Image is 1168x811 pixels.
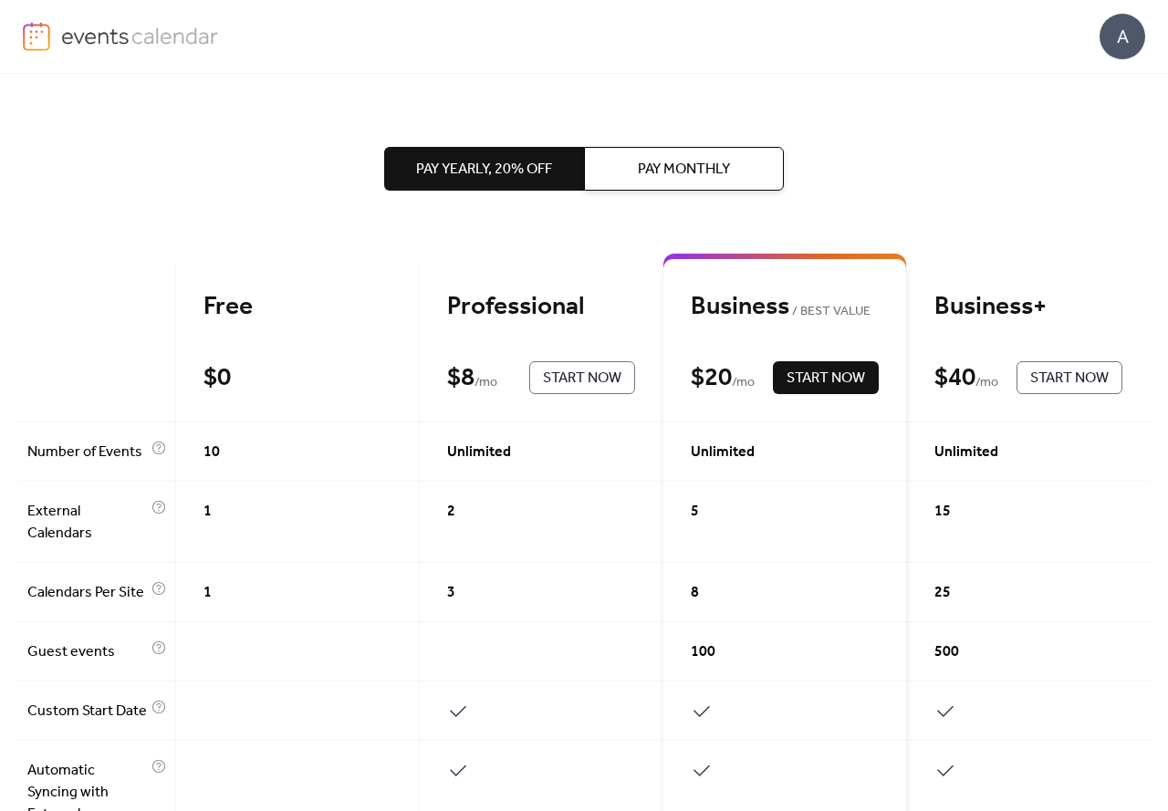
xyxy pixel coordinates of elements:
[1030,368,1109,390] span: Start Now
[27,641,147,663] span: Guest events
[27,442,147,463] span: Number of Events
[384,147,584,191] button: Pay Yearly, 20% off
[203,501,212,523] span: 1
[203,582,212,604] span: 1
[787,368,865,390] span: Start Now
[1017,361,1122,394] button: Start Now
[638,159,730,181] span: Pay Monthly
[691,362,732,394] div: $ 20
[23,22,50,51] img: logo
[27,582,147,604] span: Calendars Per Site
[61,22,219,49] img: logo-type
[691,582,699,604] span: 8
[416,159,552,181] span: Pay Yearly, 20% off
[691,641,715,663] span: 100
[27,701,147,723] span: Custom Start Date
[584,147,784,191] button: Pay Monthly
[934,442,998,463] span: Unlimited
[691,291,879,323] div: Business
[1100,14,1145,59] div: A
[203,291,391,323] div: Free
[447,582,455,604] span: 3
[474,372,497,394] span: / mo
[773,361,879,394] button: Start Now
[934,362,975,394] div: $ 40
[934,582,951,604] span: 25
[934,641,959,663] span: 500
[447,442,511,463] span: Unlimited
[529,361,635,394] button: Start Now
[934,501,951,523] span: 15
[691,501,699,523] span: 5
[691,442,755,463] span: Unlimited
[975,372,998,394] span: / mo
[447,362,474,394] div: $ 8
[27,501,147,545] span: External Calendars
[732,372,755,394] span: / mo
[543,368,621,390] span: Start Now
[203,442,220,463] span: 10
[447,291,635,323] div: Professional
[789,301,871,323] span: BEST VALUE
[447,501,455,523] span: 2
[934,291,1122,323] div: Business+
[203,362,231,394] div: $ 0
